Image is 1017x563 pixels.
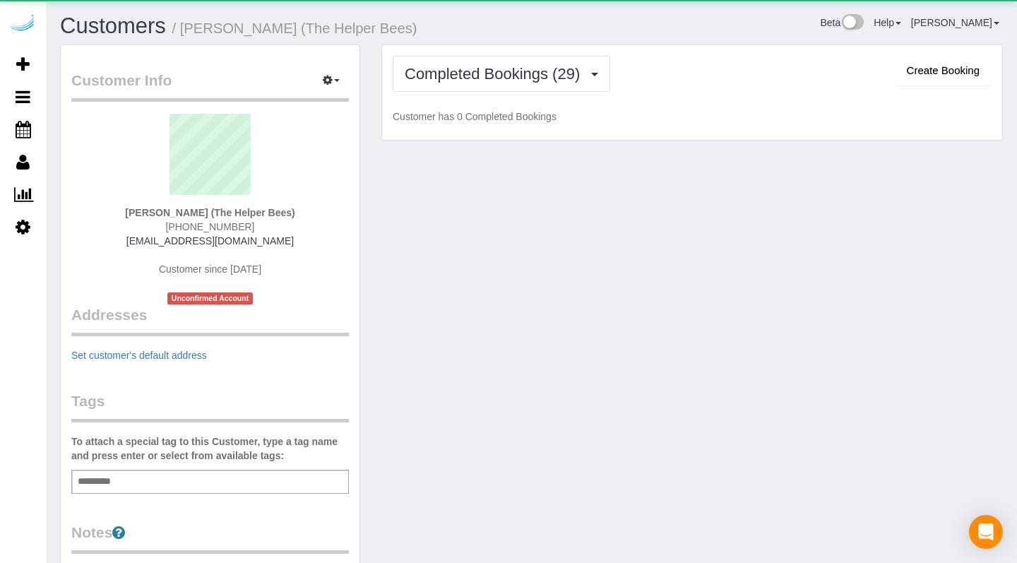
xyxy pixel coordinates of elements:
[969,515,1003,549] div: Open Intercom Messenger
[393,56,610,92] button: Completed Bookings (29)
[167,292,254,304] span: Unconfirmed Account
[71,522,349,554] legend: Notes
[126,235,294,247] a: [EMAIL_ADDRESS][DOMAIN_NAME]
[71,350,207,361] a: Set customer's default address
[71,434,349,463] label: To attach a special tag to this Customer, type a tag name and press enter or select from availabl...
[911,17,999,28] a: [PERSON_NAME]
[8,14,37,34] img: Automaid Logo
[125,207,295,218] strong: [PERSON_NAME] (The Helper Bees)
[405,65,587,83] span: Completed Bookings (29)
[60,13,166,38] a: Customers
[71,391,349,422] legend: Tags
[895,56,992,85] button: Create Booking
[393,109,992,124] p: Customer has 0 Completed Bookings
[165,221,254,232] span: [PHONE_NUMBER]
[159,263,261,275] span: Customer since [DATE]
[820,17,864,28] a: Beta
[172,20,417,36] small: / [PERSON_NAME] (The Helper Bees)
[874,17,901,28] a: Help
[71,70,349,102] legend: Customer Info
[840,14,864,32] img: New interface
